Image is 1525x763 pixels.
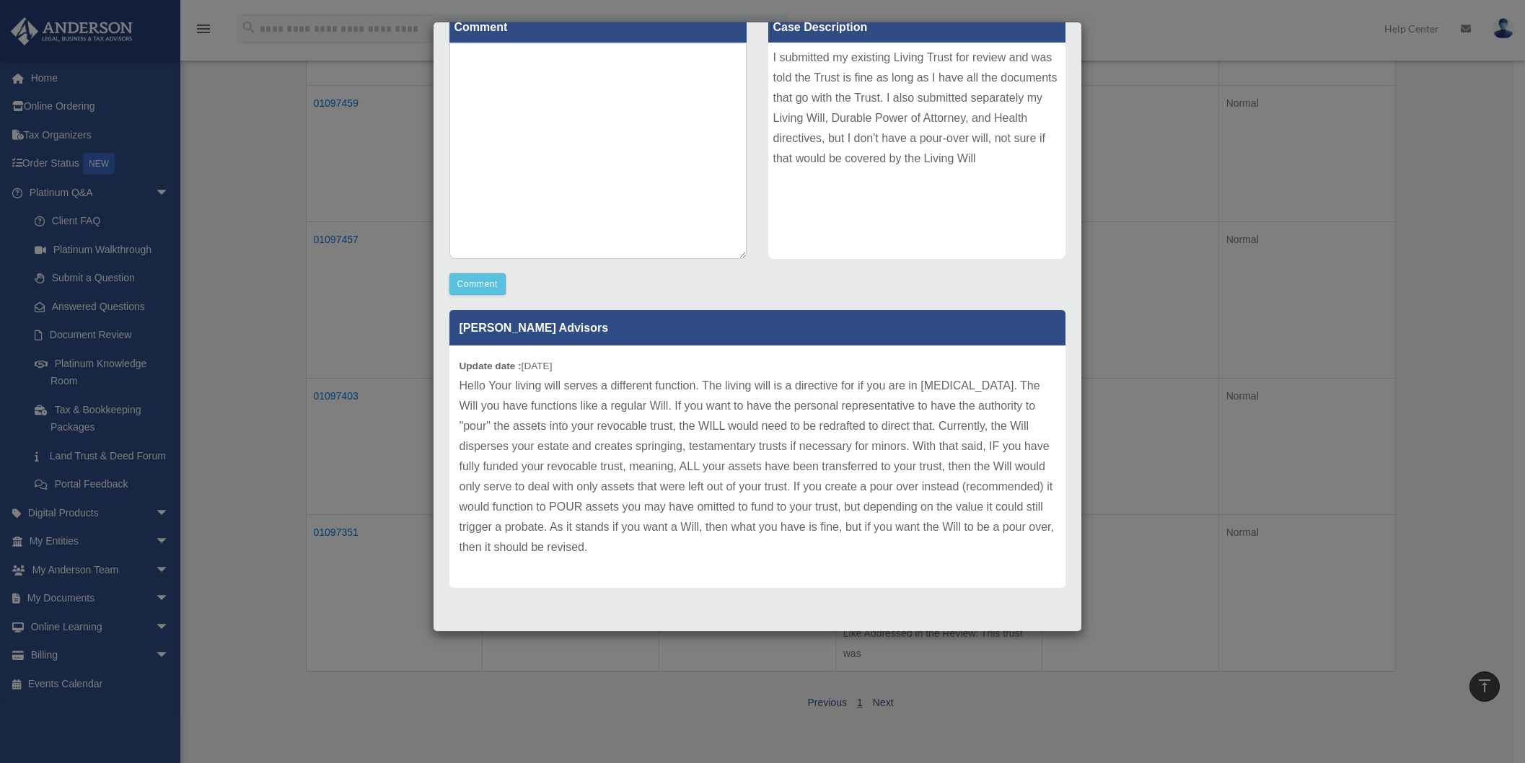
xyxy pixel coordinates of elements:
[449,12,747,43] label: Comment
[768,43,1065,259] div: I submitted my existing Living Trust for review and was told the Trust is fine as long as I have ...
[768,12,1065,43] label: Case Description
[449,310,1065,345] p: [PERSON_NAME] Advisors
[449,273,506,295] button: Comment
[460,361,522,371] b: Update date :
[460,361,553,371] small: [DATE]
[460,376,1055,557] p: Hello Your living will serves a different function. The living will is a directive for if you are...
